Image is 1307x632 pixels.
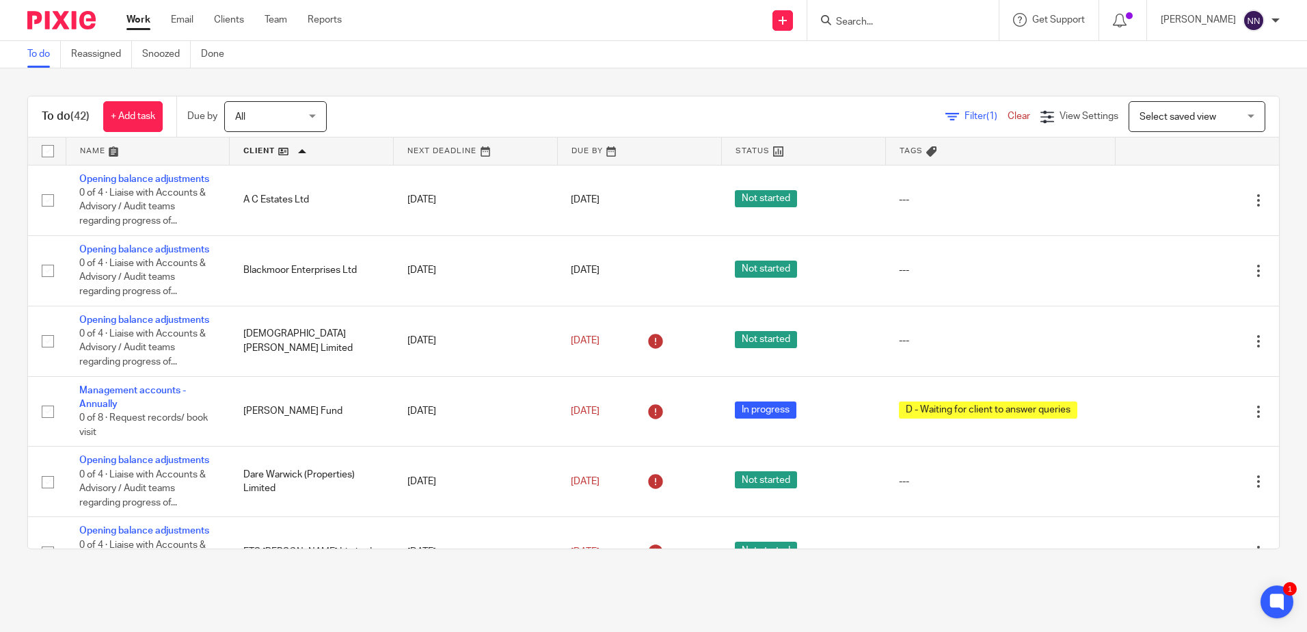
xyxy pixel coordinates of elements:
a: Opening balance adjustments [79,245,209,254]
a: Snoozed [142,41,191,68]
div: --- [899,475,1101,488]
span: [DATE] [571,477,599,486]
span: [DATE] [571,547,599,557]
a: Done [201,41,234,68]
td: ETS [PERSON_NAME] Limited [230,517,394,588]
span: 0 of 4 · Liaise with Accounts & Advisory / Audit teams regarding progress of... [79,259,206,296]
span: Get Support [1032,15,1085,25]
span: Tags [900,147,923,155]
span: 0 of 4 · Liaise with Accounts & Advisory / Audit teams regarding progress of... [79,540,206,578]
span: Filter [965,111,1008,121]
td: Dare Warwick (Properties) Limited [230,447,394,517]
div: 1 [1283,582,1297,596]
span: [DATE] [571,195,599,205]
span: [DATE] [571,266,599,276]
div: --- [899,263,1101,277]
a: Clients [214,13,244,27]
td: A C Estates Ltd [230,165,394,235]
div: --- [899,334,1101,347]
span: 0 of 8 · Request records/ book visit [79,414,208,438]
img: Pixie [27,11,96,29]
a: Reports [308,13,342,27]
p: [PERSON_NAME] [1161,13,1236,27]
td: [DATE] [394,165,558,235]
img: svg%3E [1243,10,1265,31]
input: Search [835,16,958,29]
span: (1) [986,111,997,121]
h1: To do [42,109,90,124]
a: Opening balance adjustments [79,526,209,536]
a: Management accounts - Annually [79,386,186,409]
td: [PERSON_NAME] Fund [230,376,394,447]
td: Blackmoor Enterprises Ltd [230,235,394,306]
span: D - Waiting for client to answer queries [899,401,1077,419]
td: [DEMOGRAPHIC_DATA][PERSON_NAME] Limited [230,306,394,376]
a: Opening balance adjustments [79,174,209,184]
a: Reassigned [71,41,132,68]
td: [DATE] [394,447,558,517]
td: [DATE] [394,376,558,447]
span: Not started [735,190,797,207]
td: [DATE] [394,517,558,588]
span: 0 of 4 · Liaise with Accounts & Advisory / Audit teams regarding progress of... [79,470,206,508]
span: [DATE] [571,406,599,416]
span: (42) [70,111,90,122]
span: [DATE] [571,336,599,345]
p: Due by [187,109,217,123]
a: Opening balance adjustments [79,456,209,465]
a: Work [126,13,150,27]
div: --- [899,193,1101,207]
span: In progress [735,401,796,419]
a: Clear [1008,111,1030,121]
span: Not started [735,471,797,488]
a: To do [27,41,61,68]
span: Select saved view [1140,112,1216,122]
span: 0 of 4 · Liaise with Accounts & Advisory / Audit teams regarding progress of... [79,329,206,367]
td: [DATE] [394,306,558,376]
a: Email [171,13,193,27]
td: [DATE] [394,235,558,306]
span: View Settings [1060,111,1118,121]
div: --- [899,545,1101,559]
span: Not started [735,542,797,559]
a: + Add task [103,101,163,132]
span: All [235,112,245,122]
span: 0 of 4 · Liaise with Accounts & Advisory / Audit teams regarding progress of... [79,188,206,226]
a: Opening balance adjustments [79,315,209,325]
span: Not started [735,331,797,348]
span: Not started [735,261,797,278]
a: Team [265,13,287,27]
